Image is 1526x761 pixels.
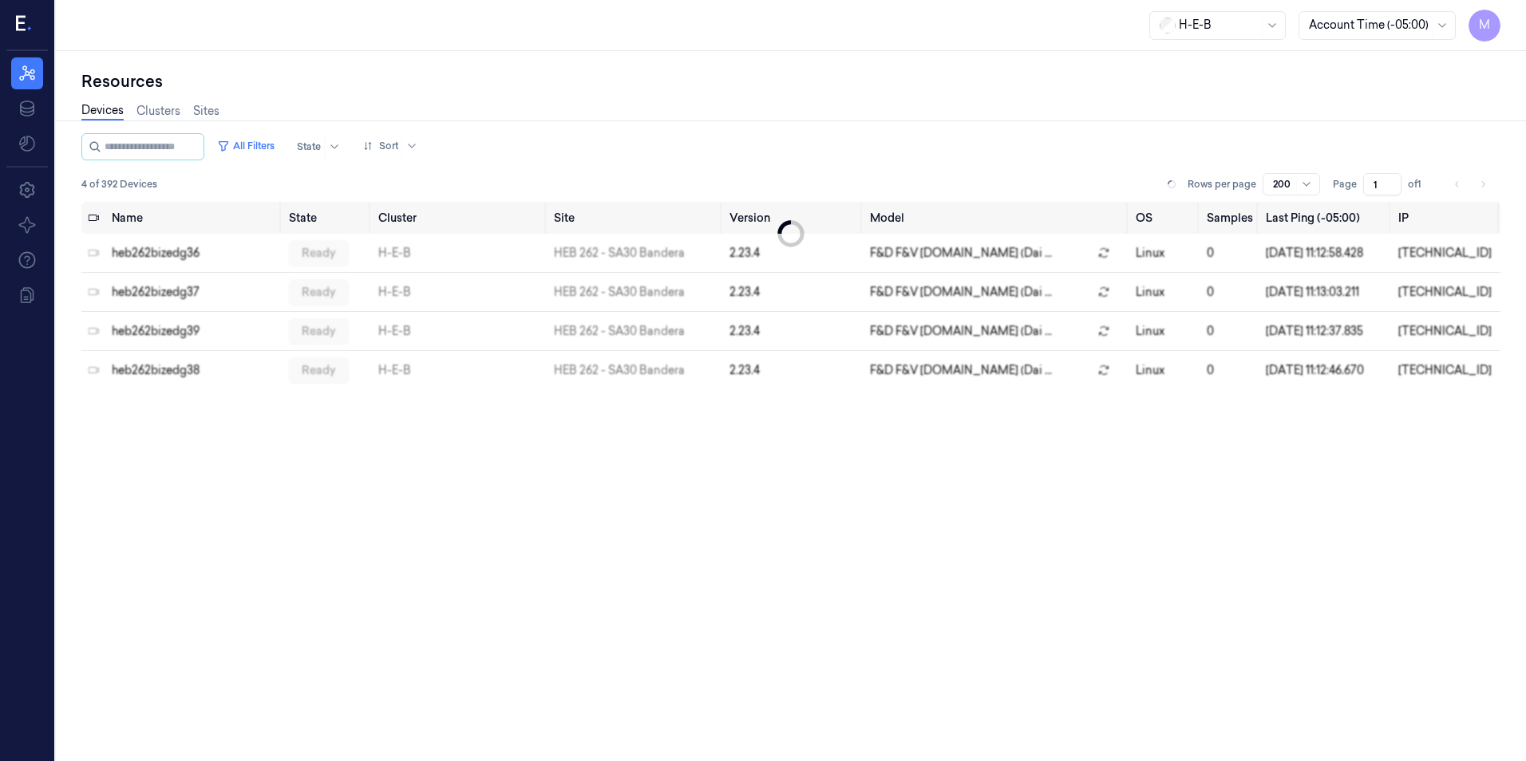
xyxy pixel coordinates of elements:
div: 0 [1207,245,1253,262]
th: Model [864,202,1129,234]
span: F&D F&V [DOMAIN_NAME] (Dai ... [870,245,1052,262]
th: IP [1392,202,1500,234]
a: Devices [81,102,124,120]
div: ready [289,279,349,305]
button: All Filters [211,133,281,159]
a: Clusters [136,103,180,120]
div: [TECHNICAL_ID] [1398,362,1494,379]
p: linux [1136,362,1194,379]
div: [DATE] 11:12:58.428 [1266,245,1386,262]
span: F&D F&V [DOMAIN_NAME] (Dai ... [870,323,1052,340]
div: Resources [81,70,1500,93]
th: OS [1129,202,1200,234]
div: [DATE] 11:12:37.835 [1266,323,1386,340]
a: HEB 262 - SA30 Bandera [554,324,685,338]
span: F&D F&V [DOMAIN_NAME] (Dai ... [870,284,1052,301]
a: Sites [193,103,219,120]
div: heb262bizedg36 [112,245,276,262]
th: Samples [1200,202,1259,234]
div: 2.23.4 [729,323,857,340]
div: 0 [1207,362,1253,379]
button: M [1469,10,1500,41]
div: 2.23.4 [729,362,857,379]
a: HEB 262 - SA30 Bandera [554,363,685,377]
th: Site [548,202,723,234]
th: State [283,202,372,234]
p: Rows per page [1188,177,1256,191]
div: ready [289,318,349,344]
span: F&D F&V [DOMAIN_NAME] (Dai ... [870,362,1052,379]
th: Name [105,202,283,234]
div: heb262bizedg39 [112,323,276,340]
div: [TECHNICAL_ID] [1398,284,1494,301]
p: linux [1136,245,1194,262]
span: 4 of 392 Devices [81,177,157,191]
div: [TECHNICAL_ID] [1398,245,1494,262]
div: heb262bizedg38 [112,362,276,379]
a: HEB 262 - SA30 Bandera [554,285,685,299]
div: 2.23.4 [729,284,857,301]
div: heb262bizedg37 [112,284,276,301]
th: Last Ping (-05:00) [1259,202,1392,234]
div: [DATE] 11:12:46.670 [1266,362,1386,379]
span: Page [1333,177,1357,191]
div: 0 [1207,284,1253,301]
th: Cluster [372,202,547,234]
span: of 1 [1408,177,1433,191]
div: [DATE] 11:13:03.211 [1266,284,1386,301]
a: H-E-B [378,246,411,260]
div: 0 [1207,323,1253,340]
p: linux [1136,323,1194,340]
div: [TECHNICAL_ID] [1398,323,1494,340]
a: HEB 262 - SA30 Bandera [554,246,685,260]
nav: pagination [1446,173,1494,195]
a: H-E-B [378,324,411,338]
a: H-E-B [378,363,411,377]
div: ready [289,240,349,266]
a: H-E-B [378,285,411,299]
th: Version [723,202,864,234]
p: linux [1136,284,1194,301]
div: 2.23.4 [729,245,857,262]
div: ready [289,357,349,383]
